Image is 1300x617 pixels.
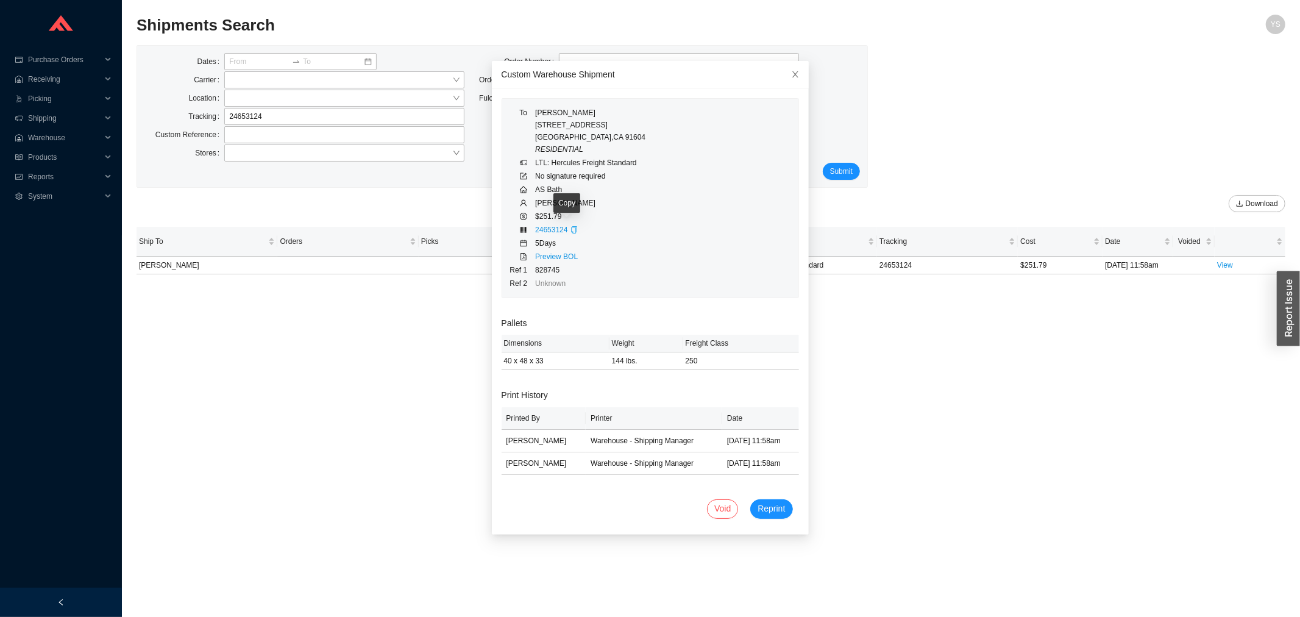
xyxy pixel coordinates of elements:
[520,199,527,207] span: user
[303,55,363,68] input: To
[535,210,646,223] td: $251.79
[510,106,535,156] td: To
[479,71,559,88] label: Order Invoice Number
[520,240,527,247] span: calendar
[791,70,800,79] span: close
[535,107,645,155] div: [PERSON_NAME] [STREET_ADDRESS] [GEOGRAPHIC_DATA] , CA 91604
[189,90,225,107] label: Location
[502,68,799,81] div: Custom Warehouse Shipment
[15,173,23,180] span: fund
[229,55,289,68] input: From
[28,50,101,70] span: Purchase Orders
[419,227,559,257] th: Picks sortable
[520,173,527,180] span: form
[510,277,535,290] td: Ref 2
[830,165,853,177] span: Submit
[137,15,998,36] h2: Shipments Search
[502,335,609,352] th: Dimensions
[683,352,799,370] td: 250
[292,57,300,66] span: to
[502,316,799,330] h3: Pallets
[570,224,578,236] div: Copy
[28,109,101,128] span: Shipping
[535,196,646,210] td: [PERSON_NAME]
[586,430,722,452] td: Warehouse - Shipping Manager
[879,235,1006,248] span: Tracking
[1217,261,1233,269] a: View
[1103,227,1173,257] th: Date sortable
[722,430,799,452] td: [DATE] 11:58am
[137,227,277,257] th: Ship To sortable
[197,53,225,70] label: Dates
[1246,198,1278,210] span: Download
[683,335,799,352] th: Freight Class
[502,352,609,370] td: 40 x 48 x 33
[570,226,578,234] span: copy
[535,169,646,183] td: No signature required
[15,56,23,63] span: credit-card
[520,186,527,193] span: home
[421,235,548,248] span: Picks
[714,502,731,516] span: Void
[750,499,792,519] button: Reprint
[535,226,567,234] a: 24653124
[15,193,23,200] span: setting
[722,452,799,475] td: [DATE] 11:58am
[1176,235,1203,248] span: Voided
[586,407,722,430] th: Printer
[520,226,527,234] span: barcode
[609,335,683,352] th: Weight
[782,61,809,88] button: Close
[535,277,646,290] td: Unknown
[195,144,224,162] label: Stores
[1271,15,1280,34] span: YS
[877,257,1018,274] td: 24653124
[504,53,559,70] label: Order Number
[553,193,580,213] div: Copy
[194,71,224,88] label: Carrier
[535,183,646,196] td: AS Bath
[1215,227,1285,257] th: undefined sortable
[1173,227,1215,257] th: Voided sortable
[28,128,101,148] span: Warehouse
[1103,257,1173,274] td: [DATE] 11:58am
[28,70,101,89] span: Receiving
[188,108,224,125] label: Tracking
[520,213,527,220] span: dollar
[28,167,101,187] span: Reports
[280,235,407,248] span: Orders
[535,156,646,169] td: LTL: Hercules Freight Standard
[535,143,645,155] div: RESIDENTIAL
[1236,200,1243,209] span: download
[535,263,646,277] td: 828745
[609,352,683,370] td: 144 lbs.
[1020,235,1091,248] span: Cost
[1018,257,1103,274] td: $251.79
[502,388,799,402] h3: Print History
[722,407,799,430] th: Date
[479,90,559,107] label: Fulcrum Order Number
[1229,195,1285,212] button: downloadDownload
[57,599,65,606] span: left
[502,407,586,430] th: Printed By
[520,253,527,260] span: file-pdf
[1018,227,1103,257] th: Cost sortable
[1105,235,1162,248] span: Date
[877,227,1018,257] th: Tracking sortable
[292,57,300,66] span: swap-right
[155,126,224,143] label: Custom Reference
[535,237,646,250] td: 5 Day s
[586,452,722,475] td: Warehouse - Shipping Manager
[510,263,535,277] td: Ref 1
[535,252,578,261] a: Preview BOL
[28,148,101,167] span: Products
[28,187,101,206] span: System
[758,502,785,516] span: Reprint
[139,235,266,248] span: Ship To
[823,163,860,180] button: Submit
[15,154,23,161] span: read
[502,430,586,452] td: [PERSON_NAME]
[137,257,277,274] td: [PERSON_NAME]
[707,499,738,519] button: Void
[502,452,586,475] td: [PERSON_NAME]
